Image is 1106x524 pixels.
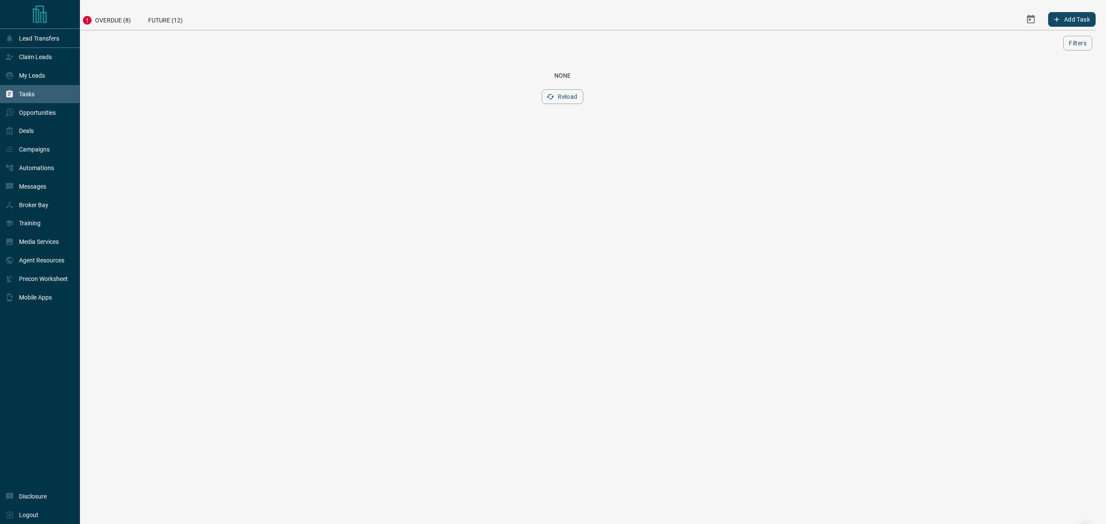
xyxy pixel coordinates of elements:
[1063,36,1092,51] button: Filters
[140,9,191,30] div: Future (12)
[40,72,1085,79] div: None
[73,9,140,30] div: Overdue (8)
[1020,9,1041,30] button: Select Date Range
[1048,12,1096,27] button: Add Task
[542,89,583,104] button: Reload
